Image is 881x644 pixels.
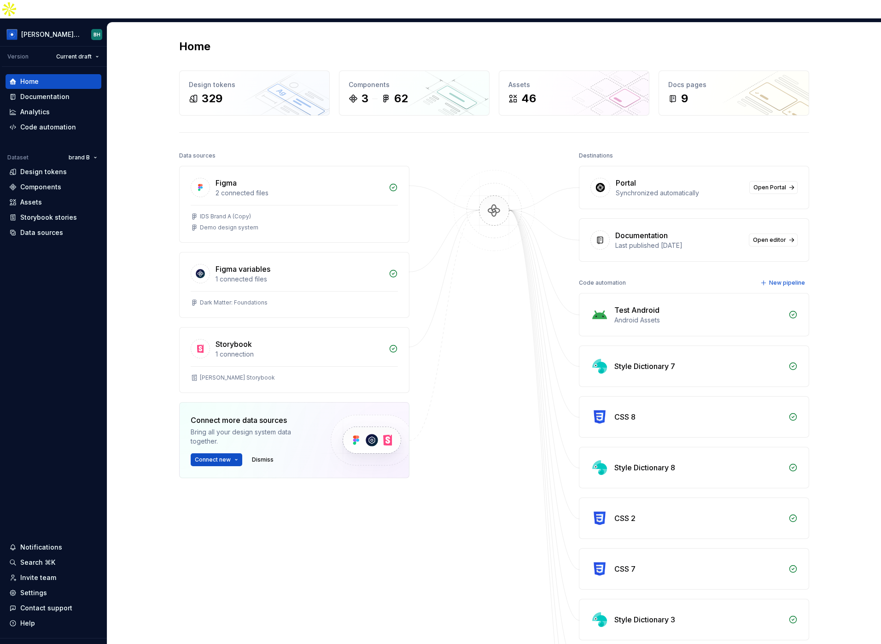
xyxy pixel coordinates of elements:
a: Documentation [6,89,101,104]
a: Data sources [6,225,101,240]
span: Open editor [753,236,786,244]
div: Notifications [20,543,62,552]
button: Connect new [191,453,242,466]
div: Figma variables [216,263,270,275]
div: Connect more data sources [191,415,315,426]
div: Destinations [579,149,613,162]
div: [PERSON_NAME] Storybook [200,374,275,381]
div: 46 [521,91,536,106]
div: Data sources [179,149,216,162]
a: Figma variables1 connected filesDark Matter: Foundations [179,252,409,318]
div: Design tokens [189,80,320,89]
span: Connect new [195,456,231,463]
div: Portal [616,177,636,188]
span: Current draft [56,53,92,60]
span: Dismiss [252,456,274,463]
a: Components362 [339,70,490,116]
h2: Home [179,39,210,54]
button: Help [6,616,101,631]
div: Analytics [20,107,50,117]
div: CSS 2 [614,513,636,524]
div: 62 [394,91,408,106]
div: 3 [362,91,368,106]
div: CSS 8 [614,411,636,422]
div: Dark Matter: Foundations [200,299,268,306]
a: Home [6,74,101,89]
div: Dataset [7,154,29,161]
div: Storybook stories [20,213,77,222]
div: Help [20,619,35,628]
div: 9 [681,91,688,106]
div: Components [349,80,480,89]
div: Assets [20,198,42,207]
button: New pipeline [758,276,809,289]
div: Synchronized automatically [616,188,744,198]
div: Version [7,53,29,60]
div: Settings [20,588,47,597]
a: Figma2 connected filesIDS Brand A (Copy)Demo design system [179,166,409,243]
div: Home [20,77,39,86]
div: Code automation [20,123,76,132]
div: Storybook [216,339,252,350]
a: Analytics [6,105,101,119]
a: Open editor [749,234,798,246]
img: 049812b6-2877-400d-9dc9-987621144c16.png [6,29,18,40]
div: Search ⌘K [20,558,55,567]
a: Open Portal [749,181,798,194]
div: IDS Brand A (Copy) [200,213,251,220]
a: Code automation [6,120,101,135]
div: 1 connected files [216,275,383,284]
a: Assets46 [499,70,649,116]
a: Assets [6,195,101,210]
button: [PERSON_NAME] Design SystemBH [2,24,105,44]
a: Storybook1 connection[PERSON_NAME] Storybook [179,327,409,393]
div: 329 [202,91,222,106]
div: Assets [508,80,640,89]
button: Notifications [6,540,101,555]
div: Documentation [615,230,668,241]
div: Style Dictionary 3 [614,614,675,625]
a: Design tokens [6,164,101,179]
button: brand B [64,151,101,164]
div: Figma [216,177,237,188]
div: Bring all your design system data together. [191,427,315,446]
div: Style Dictionary 8 [614,462,675,473]
a: Settings [6,585,101,600]
span: Open Portal [753,184,786,191]
div: Data sources [20,228,63,237]
div: 2 connected files [216,188,383,198]
div: Code automation [579,276,626,289]
div: Demo design system [200,224,258,231]
button: Current draft [52,50,103,63]
div: Design tokens [20,167,67,176]
div: Components [20,182,61,192]
div: Contact support [20,603,72,613]
a: Design tokens329 [179,70,330,116]
a: Invite team [6,570,101,585]
a: Docs pages9 [659,70,809,116]
a: Components [6,180,101,194]
a: Storybook stories [6,210,101,225]
div: Android Assets [614,316,783,325]
button: Contact support [6,601,101,615]
div: [PERSON_NAME] Design System [21,30,80,39]
span: New pipeline [769,279,805,287]
button: Search ⌘K [6,555,101,570]
button: Dismiss [248,453,278,466]
div: 1 connection [216,350,383,359]
div: CSS 7 [614,563,636,574]
div: Last published [DATE] [615,241,743,250]
div: Documentation [20,92,70,101]
div: Test Android [614,304,659,316]
div: Invite team [20,573,56,582]
div: Docs pages [668,80,799,89]
div: Style Dictionary 7 [614,361,675,372]
div: BH [93,31,100,38]
span: brand B [69,154,90,161]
